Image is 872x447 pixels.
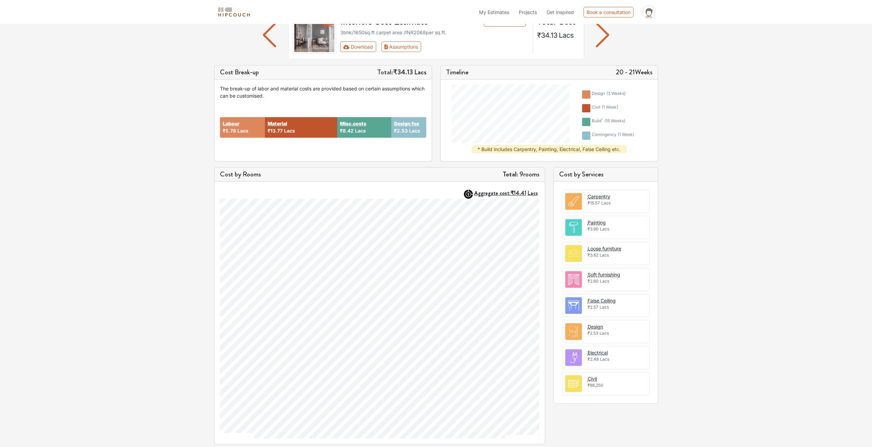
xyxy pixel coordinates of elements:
[588,278,599,284] span: ₹2.60
[596,23,609,47] img: arrow left
[600,278,609,284] span: Lacs
[588,349,608,356] button: Electrical
[293,16,336,54] img: gallery
[340,29,529,36] div: 3bhk / 1650 sq.ft carpet area /INR 2068 per sq.ft.
[217,6,251,18] img: logo-horizontal.svg
[559,170,652,178] h5: Cost by Services
[220,68,259,76] h5: Cost Break-up
[565,297,582,314] img: room.svg
[588,226,599,232] span: ₹3.90
[220,85,426,99] div: The break-up of labor and material costs are provided based on certain assumptions which can be c...
[503,170,539,178] h5: 9 rooms
[237,128,248,134] span: Lacs
[340,128,354,134] span: ₹8.42
[381,41,421,52] button: Assumptions
[263,23,276,47] img: arrow left
[592,118,625,126] div: build
[474,189,538,197] strong: Aggregate cost:
[393,67,413,77] span: ₹34.13
[600,252,609,258] span: Lacs
[588,271,620,278] button: Soft furnishing
[600,357,609,362] span: Lacs
[474,190,539,196] button: Aggregate cost:₹14.41Lacs
[511,189,526,197] span: ₹14.41
[217,4,251,20] span: logo-horizontal.svg
[565,323,582,340] img: room.svg
[528,189,538,197] span: Lacs
[588,331,598,336] span: ₹2.53
[409,128,420,134] span: Lacs
[537,31,557,39] span: ₹34.13
[592,90,626,99] div: design
[600,331,609,336] span: Lacs
[377,68,426,76] h5: Total:
[268,120,287,127] button: Material
[414,67,426,77] span: Lacs
[565,271,582,288] img: room.svg
[223,128,236,134] span: ₹5.78
[355,128,366,134] span: Lacs
[340,41,529,52] div: Toolbar with button groups
[464,190,473,199] img: AggregateIcon
[537,16,578,28] h4: Total Cost
[606,91,626,96] span: ( 3 weeks )
[600,226,609,232] span: Lacs
[223,120,240,127] button: Labour
[588,375,597,382] button: Civil
[592,132,634,140] div: contingency
[336,16,467,28] h3: Interiors Cost Estimate
[559,31,574,39] span: Lacs
[588,252,598,258] span: ₹3.62
[616,68,652,76] h5: 20 - 21 Weeks
[508,434,538,439] a: [DOMAIN_NAME]
[588,193,610,200] button: Carpentry
[503,169,518,179] strong: Total:
[601,200,611,206] span: Lacs
[588,323,603,330] button: Design
[479,9,509,15] span: My Estimates
[588,383,603,388] span: ₹86,250
[472,145,626,153] div: * Build includes Carpentry, Painting, Electrical, False Ceiling etc.
[565,375,582,392] img: room.svg
[592,104,618,112] div: civil
[565,245,582,262] img: room.svg
[565,193,582,210] img: room.svg
[588,305,598,310] span: ₹2.57
[588,200,600,206] span: ₹15.57
[588,297,616,304] button: False Ceiling
[268,128,283,134] span: ₹13.77
[546,9,574,15] span: Get Inspired
[588,245,621,252] button: Loose furniture
[588,219,606,226] button: Painting
[394,128,408,134] span: ₹2.53
[604,118,625,123] span: ( 15 weeks )
[618,132,634,137] span: ( 1 week )
[588,357,599,362] span: ₹2.48
[220,170,261,178] h5: Cost by Rooms
[565,349,582,366] img: room.svg
[340,120,366,127] button: Misc.costs
[446,68,468,76] h5: Timeline
[602,104,618,110] span: ( 1 week )
[394,120,419,127] button: Design fee
[284,128,295,134] span: Lacs
[340,41,376,52] button: Download
[565,219,582,236] img: room.svg
[519,9,537,15] span: Projects
[584,7,634,17] div: Book a consultation
[600,305,609,310] span: Lacs
[340,41,427,52] div: First group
